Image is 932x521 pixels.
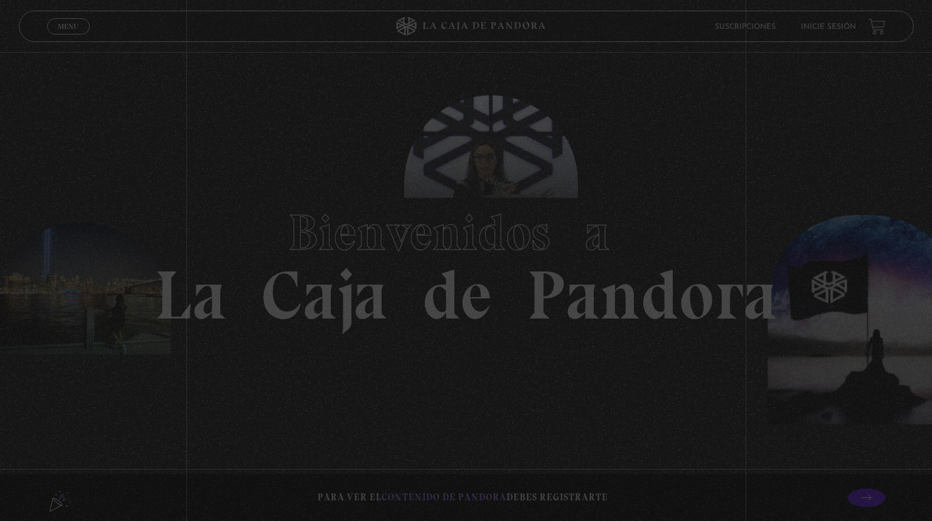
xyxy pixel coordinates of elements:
[288,203,645,263] span: Bienvenidos a
[801,23,856,30] a: Inicie sesión
[154,192,778,330] h1: La Caja de Pandora
[58,23,78,30] span: Menu
[53,33,83,41] span: Cerrar
[869,18,886,34] a: View your shopping cart
[715,23,776,30] a: Suscripciones
[318,489,608,506] p: Para ver el debes registrarte
[382,492,506,503] span: contenido de Pandora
